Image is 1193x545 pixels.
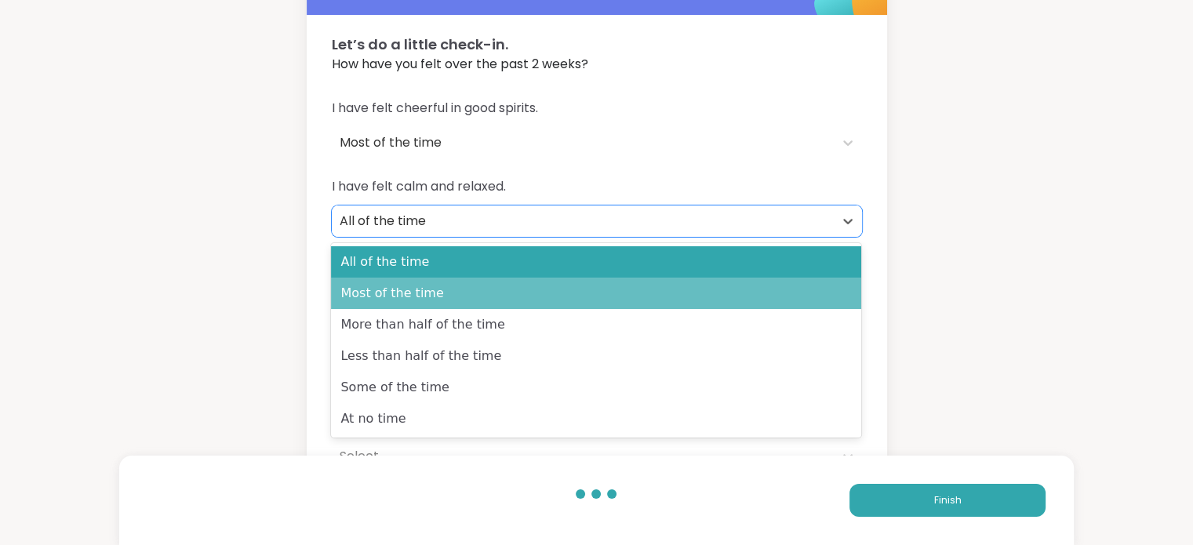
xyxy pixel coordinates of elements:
span: Finish [933,493,961,507]
div: Most of the time [340,133,826,152]
span: Let’s do a little check-in. [332,34,862,55]
div: Some of the time [331,372,861,403]
button: Finish [849,484,1046,517]
div: More than half of the time [331,309,861,340]
div: Less than half of the time [331,340,861,372]
span: How have you felt over the past 2 weeks? [332,55,862,74]
div: All of the time [340,212,826,231]
div: Select... [340,447,826,466]
div: Most of the time [331,278,861,309]
span: I have felt calm and relaxed. [332,177,862,196]
div: All of the time [331,246,861,278]
div: At no time [331,403,861,434]
span: I have felt cheerful in good spirits. [332,99,862,118]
